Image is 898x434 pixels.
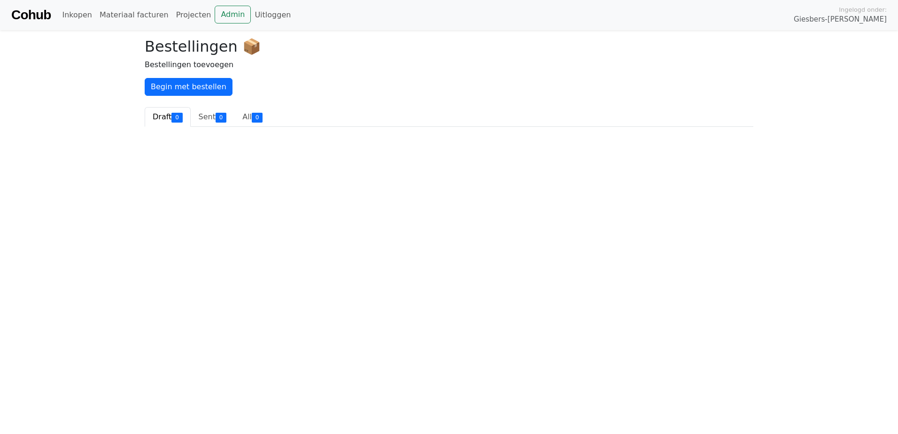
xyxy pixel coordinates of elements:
[215,6,251,23] a: Admin
[191,107,235,127] a: Sent0
[234,107,271,127] a: All0
[794,14,887,25] span: Giesbers-[PERSON_NAME]
[839,5,887,14] span: Ingelogd onder:
[216,113,226,122] div: 0
[251,6,294,24] a: Uitloggen
[172,6,215,24] a: Projecten
[171,113,182,122] div: 0
[145,107,191,127] a: Draft0
[11,4,51,26] a: Cohub
[145,38,753,55] h2: Bestellingen 📦
[252,113,263,122] div: 0
[96,6,172,24] a: Materiaal facturen
[145,78,232,96] a: Begin met bestellen
[58,6,95,24] a: Inkopen
[145,59,753,70] p: Bestellingen toevoegen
